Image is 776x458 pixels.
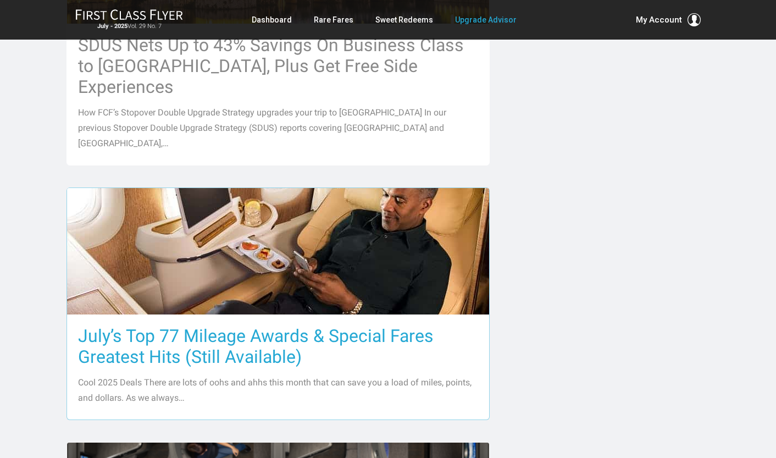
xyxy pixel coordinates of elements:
strong: July - 2025 [97,23,128,30]
a: Rare Fares [314,10,353,30]
a: Dashboard [252,10,292,30]
a: Sweet Redeems [375,10,433,30]
img: First Class Flyer [75,9,183,20]
h3: July’s Top 77 Mileage Awards & Special Fares Greatest Hits (Still Available) [78,325,478,367]
small: Vol. 29 No. 7 [75,23,183,30]
p: How FCF’s Stopover Double Upgrade Strategy upgrades your trip to [GEOGRAPHIC_DATA] In our previou... [78,105,478,151]
span: My Account [636,13,682,26]
p: Cool 2025 Deals There are lots of oohs and ahhs this month that can save you a load of miles, poi... [78,375,478,406]
a: First Class FlyerJuly - 2025Vol. 29 No. 7 [75,9,183,31]
h3: SDUS Nets Up to 43% Savings On Business Class to [GEOGRAPHIC_DATA], Plus Get Free Side Experiences [78,35,478,97]
a: July’s Top 77 Mileage Awards & Special Fares Greatest Hits (Still Available) Cool 2025 Deals Ther... [66,187,490,420]
a: Upgrade Advisor [455,10,517,30]
button: My Account [636,13,701,26]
